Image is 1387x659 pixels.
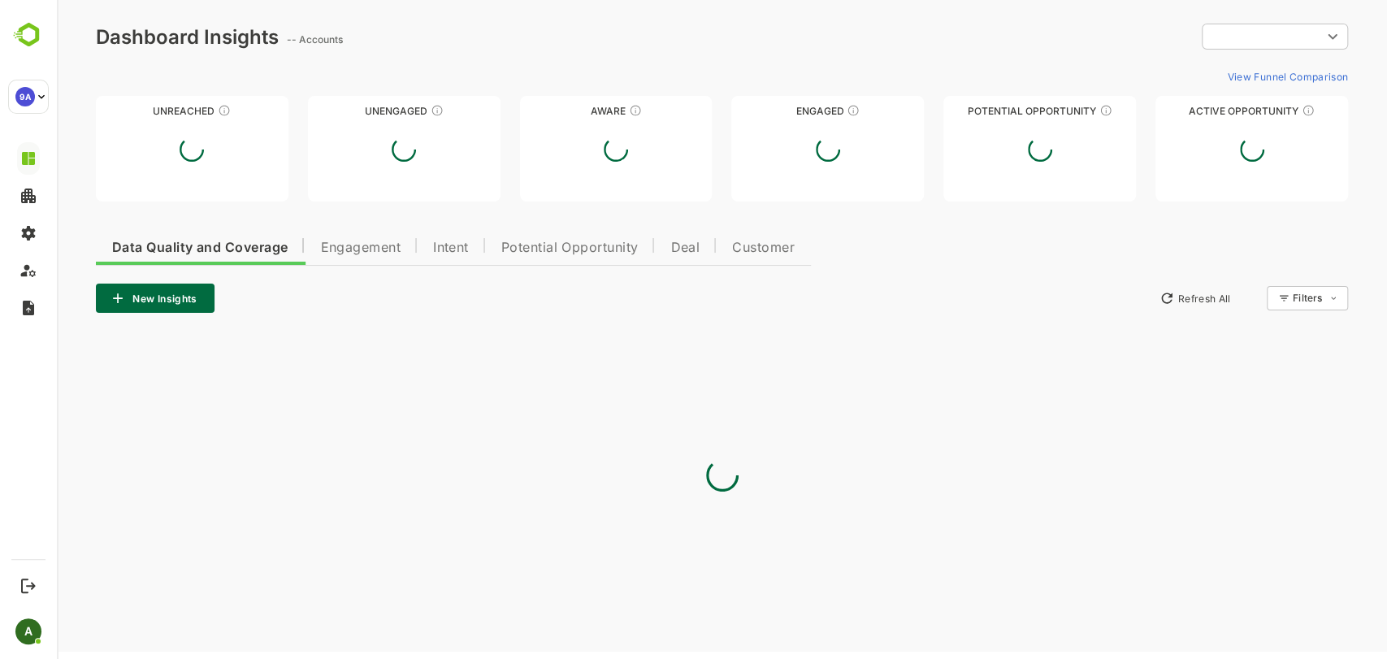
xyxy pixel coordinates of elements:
[1236,292,1265,304] div: Filters
[444,241,582,254] span: Potential Opportunity
[463,105,656,117] div: Aware
[1099,105,1291,117] div: Active Opportunity
[8,20,50,50] img: BambooboxLogoMark.f1c84d78b4c51b1a7b5f700c9845e183.svg
[675,241,738,254] span: Customer
[374,104,387,117] div: These accounts have not shown enough engagement and need nurturing
[572,104,585,117] div: These accounts have just entered the buying cycle and need further nurturing
[15,618,41,644] div: A
[39,105,232,117] div: Unreached
[886,105,1079,117] div: Potential Opportunity
[55,241,231,254] span: Data Quality and Coverage
[17,574,39,596] button: Logout
[263,241,344,254] span: Engagement
[613,241,643,254] span: Deal
[15,87,35,106] div: 9A
[674,105,867,117] div: Engaged
[230,33,291,46] ag: -- Accounts
[39,25,222,49] div: Dashboard Insights
[1234,284,1291,313] div: Filters
[1145,22,1291,51] div: ​
[1245,104,1258,117] div: These accounts have open opportunities which might be at any of the Sales Stages
[39,284,158,313] button: New Insights
[376,241,412,254] span: Intent
[1164,63,1291,89] button: View Funnel Comparison
[161,104,174,117] div: These accounts have not been engaged with for a defined time period
[251,105,444,117] div: Unengaged
[1095,285,1181,311] button: Refresh All
[1042,104,1055,117] div: These accounts are MQAs and can be passed on to Inside Sales
[790,104,803,117] div: These accounts are warm, further nurturing would qualify them to MQAs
